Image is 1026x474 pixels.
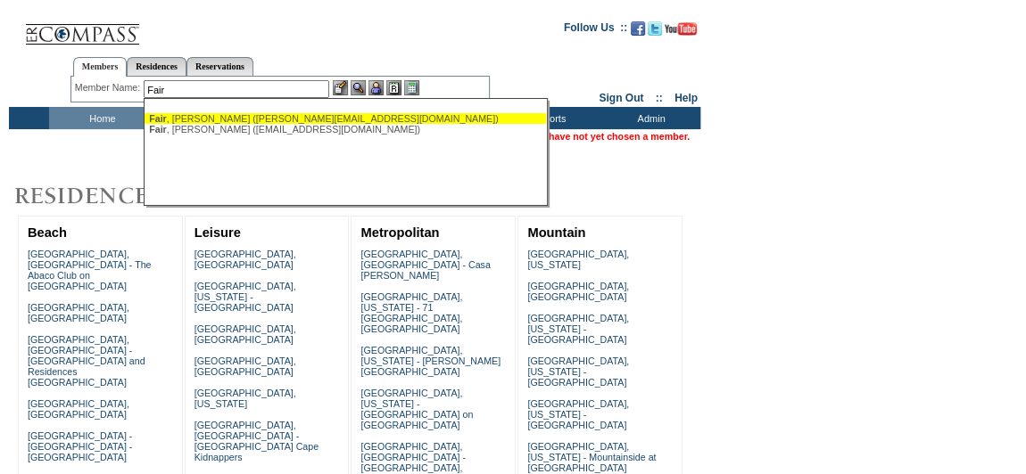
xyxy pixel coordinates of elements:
a: [GEOGRAPHIC_DATA], [GEOGRAPHIC_DATA] - The Abaco Club on [GEOGRAPHIC_DATA] [28,249,152,291]
a: [GEOGRAPHIC_DATA], [GEOGRAPHIC_DATA] [28,398,129,420]
img: Impersonate [368,80,384,95]
img: b_calculator.gif [404,80,419,95]
a: Sign Out [599,92,643,104]
a: [GEOGRAPHIC_DATA], [GEOGRAPHIC_DATA] - Casa [PERSON_NAME] [360,249,490,281]
a: Help [674,92,698,104]
a: [GEOGRAPHIC_DATA], [GEOGRAPHIC_DATA] - [GEOGRAPHIC_DATA] Cape Kidnappers [194,420,319,462]
a: [GEOGRAPHIC_DATA], [US_STATE] - Mountainside at [GEOGRAPHIC_DATA] [527,441,656,473]
a: Follow us on Twitter [648,27,662,37]
img: Subscribe to our YouTube Channel [665,22,697,36]
a: [GEOGRAPHIC_DATA] - [GEOGRAPHIC_DATA] - [GEOGRAPHIC_DATA] [28,430,132,462]
a: [GEOGRAPHIC_DATA], [US_STATE] [194,388,296,409]
td: Admin [598,107,700,129]
a: [GEOGRAPHIC_DATA], [US_STATE] - [GEOGRAPHIC_DATA] on [GEOGRAPHIC_DATA] [360,388,473,430]
a: [GEOGRAPHIC_DATA], [US_STATE] - [GEOGRAPHIC_DATA] [527,355,629,388]
a: Reservations [186,57,253,76]
td: Home [49,107,152,129]
a: Metropolitan [360,225,439,240]
span: You have not yet chosen a member. [529,131,690,142]
a: [GEOGRAPHIC_DATA], [GEOGRAPHIC_DATA] [194,323,296,345]
a: [GEOGRAPHIC_DATA], [GEOGRAPHIC_DATA] [527,281,629,302]
a: Leisure [194,225,241,240]
img: View [351,80,366,95]
a: Members [73,57,128,77]
a: [GEOGRAPHIC_DATA], [US_STATE] - [GEOGRAPHIC_DATA] [527,398,629,430]
span: :: [656,92,663,104]
a: [GEOGRAPHIC_DATA], [US_STATE] - 71 [GEOGRAPHIC_DATA], [GEOGRAPHIC_DATA] [360,291,462,334]
div: , [PERSON_NAME] ([PERSON_NAME][EMAIL_ADDRESS][DOMAIN_NAME]) [149,113,542,124]
img: Reservations [386,80,401,95]
a: Beach [28,225,67,240]
span: Fair [149,124,167,135]
a: [GEOGRAPHIC_DATA], [GEOGRAPHIC_DATA] - [GEOGRAPHIC_DATA] and Residences [GEOGRAPHIC_DATA] [28,334,145,388]
img: Follow us on Twitter [648,21,662,36]
img: Become our fan on Facebook [631,21,645,36]
a: [GEOGRAPHIC_DATA], [GEOGRAPHIC_DATA] [194,249,296,270]
a: [GEOGRAPHIC_DATA], [GEOGRAPHIC_DATA] [194,355,296,377]
span: Fair [149,113,167,124]
a: [GEOGRAPHIC_DATA], [US_STATE] [527,249,629,270]
a: Become our fan on Facebook [631,27,645,37]
div: Member Name: [75,80,144,95]
a: [GEOGRAPHIC_DATA], [GEOGRAPHIC_DATA] [28,302,129,323]
a: [GEOGRAPHIC_DATA], [US_STATE] - [GEOGRAPHIC_DATA] [194,281,296,313]
a: Mountain [527,225,585,240]
img: b_edit.gif [333,80,348,95]
img: i.gif [9,27,23,28]
td: Follow Us :: [564,20,627,41]
a: Subscribe to our YouTube Channel [665,27,697,37]
div: , [PERSON_NAME] ([EMAIL_ADDRESS][DOMAIN_NAME]) [149,124,542,135]
img: Destinations by Exclusive Resorts [9,178,357,214]
img: Compass Home [24,9,140,45]
a: [GEOGRAPHIC_DATA], [US_STATE] - [GEOGRAPHIC_DATA] [527,313,629,345]
a: Residences [127,57,186,76]
a: [GEOGRAPHIC_DATA], [US_STATE] - [PERSON_NAME][GEOGRAPHIC_DATA] [360,345,501,377]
